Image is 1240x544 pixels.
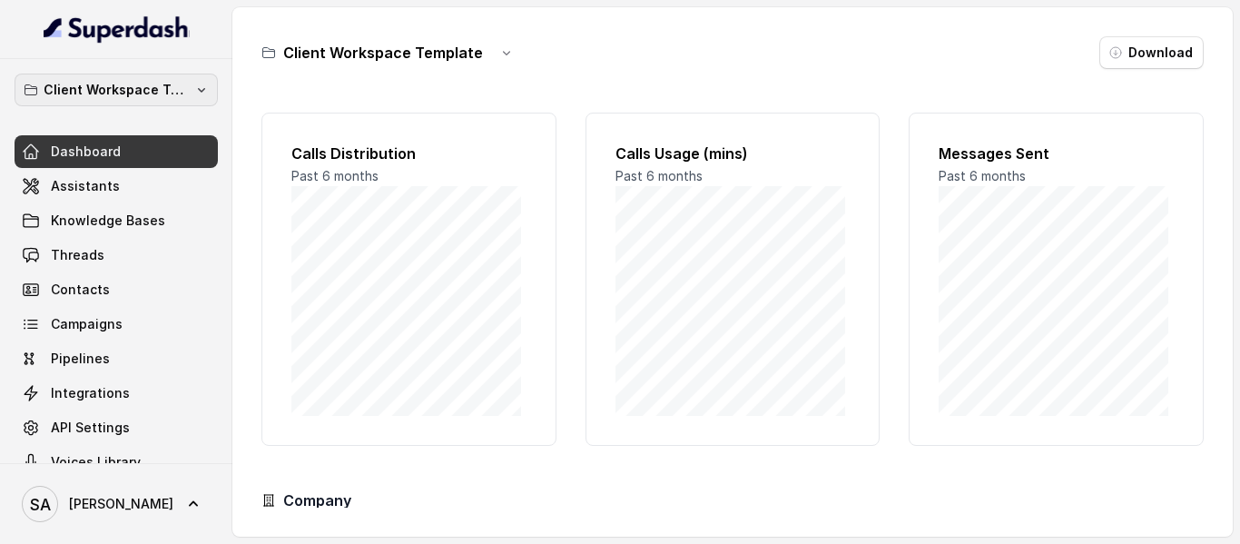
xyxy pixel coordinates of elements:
p: Client Workspace Template [44,79,189,101]
h2: Calls Usage (mins) [615,143,851,164]
h3: Client Workspace Template [283,42,483,64]
span: Contacts [51,281,110,299]
span: API Settings [51,419,130,437]
h3: Company [283,490,351,511]
button: Download [1099,36,1204,69]
text: SA [30,495,51,514]
span: Past 6 months [291,168,379,183]
span: Voices Library [51,453,141,471]
a: Pipelines [15,342,218,375]
a: [PERSON_NAME] [15,479,218,529]
span: [PERSON_NAME] [69,495,173,513]
span: Integrations [51,384,130,402]
span: Dashboard [51,143,121,161]
a: Voices Library [15,446,218,479]
button: Client Workspace Template [15,74,218,106]
a: API Settings [15,411,218,444]
h2: Messages Sent [939,143,1174,164]
a: Assistants [15,170,218,203]
a: Knowledge Bases [15,204,218,237]
span: Assistants [51,177,120,195]
h2: Calls Distribution [291,143,527,164]
span: Campaigns [51,315,123,333]
span: Knowledge Bases [51,212,165,230]
a: Contacts [15,273,218,306]
a: Campaigns [15,308,218,341]
span: Threads [51,246,104,264]
a: Threads [15,239,218,272]
span: Pipelines [51,350,110,368]
a: Integrations [15,377,218,410]
img: light.svg [44,15,190,44]
span: Past 6 months [939,168,1026,183]
a: Dashboard [15,135,218,168]
span: Past 6 months [615,168,703,183]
